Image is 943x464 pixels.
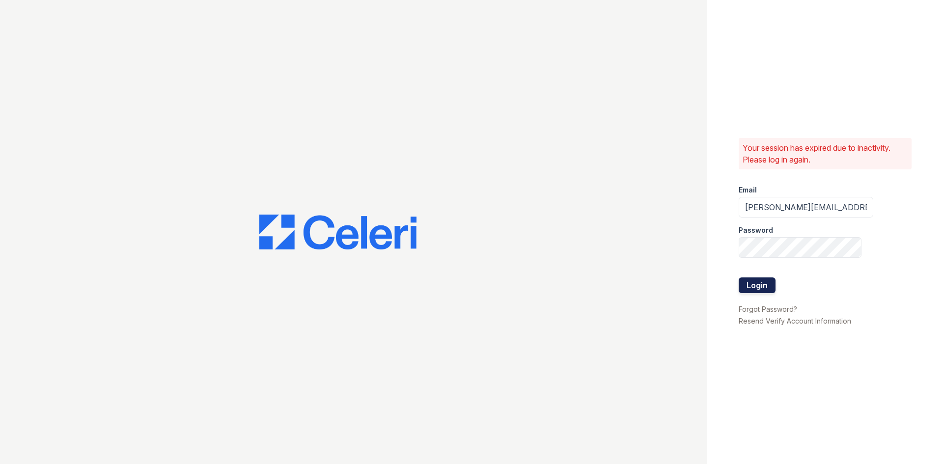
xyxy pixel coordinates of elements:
[739,317,851,325] a: Resend Verify Account Information
[739,305,797,313] a: Forgot Password?
[743,142,908,165] p: Your session has expired due to inactivity. Please log in again.
[259,215,416,250] img: CE_Logo_Blue-a8612792a0a2168367f1c8372b55b34899dd931a85d93a1a3d3e32e68fde9ad4.png
[739,225,773,235] label: Password
[739,277,776,293] button: Login
[739,185,757,195] label: Email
